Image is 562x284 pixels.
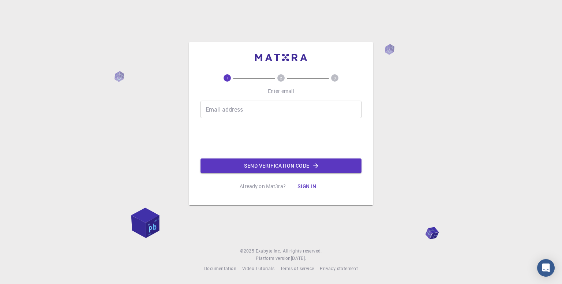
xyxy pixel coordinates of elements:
[268,87,295,95] p: Enter email
[280,265,314,272] a: Terms of service
[292,179,322,194] button: Sign in
[242,265,274,271] span: Video Tutorials
[280,265,314,271] span: Terms of service
[256,248,281,254] span: Exabyte Inc.
[280,75,282,81] text: 2
[320,265,358,271] span: Privacy statement
[225,124,337,153] iframe: reCAPTCHA
[204,265,236,271] span: Documentation
[291,255,306,262] a: [DATE].
[240,247,255,255] span: © 2025
[240,183,286,190] p: Already on Mat3ra?
[226,75,228,81] text: 1
[537,259,555,277] div: Open Intercom Messenger
[204,265,236,272] a: Documentation
[334,75,336,81] text: 3
[242,265,274,272] a: Video Tutorials
[283,247,322,255] span: All rights reserved.
[256,255,291,262] span: Platform version
[256,247,281,255] a: Exabyte Inc.
[291,255,306,261] span: [DATE] .
[201,158,361,173] button: Send verification code
[320,265,358,272] a: Privacy statement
